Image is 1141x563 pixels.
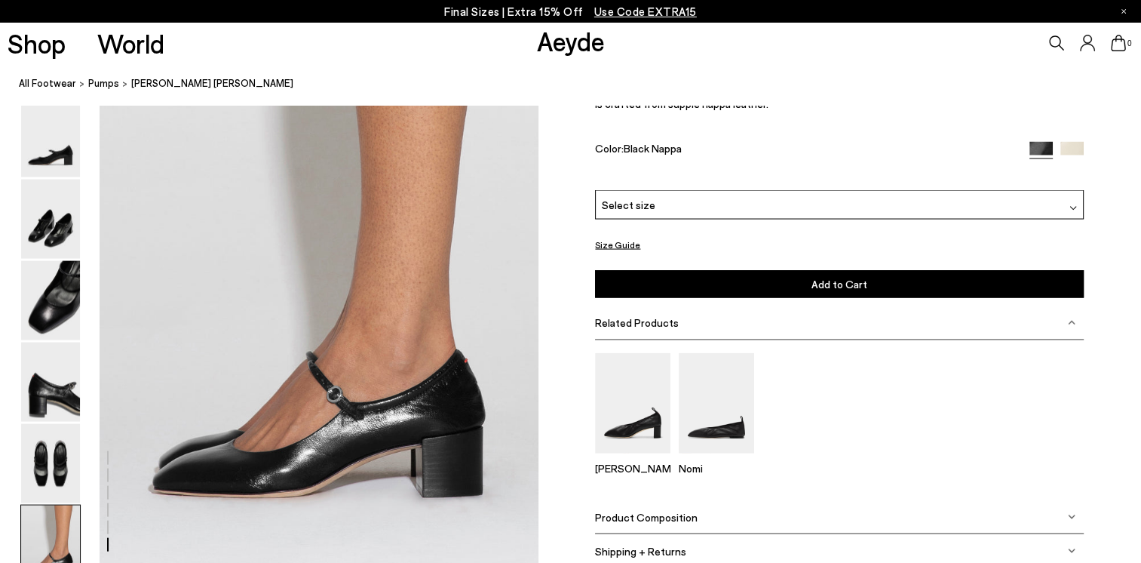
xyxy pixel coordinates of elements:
span: Related Products [595,316,679,329]
img: Aline Leather Mary-Jane Pumps - Image 5 [21,424,80,503]
nav: breadcrumb [19,63,1141,105]
div: Color: [595,142,1014,159]
span: Product Composition [595,511,698,524]
img: svg%3E [1068,514,1075,521]
img: Nomi Ruched Flats [679,353,754,454]
a: Aeyde [536,25,604,57]
a: Pumps [88,75,119,91]
img: Aline Leather Mary-Jane Pumps - Image 4 [21,343,80,422]
img: svg%3E [1068,319,1075,327]
p: Final Sizes | Extra 15% Off [444,2,697,21]
span: Shipping + Returns [595,545,686,558]
img: svg%3E [1068,548,1075,555]
img: Aline Leather Mary-Jane Pumps - Image 3 [21,261,80,340]
span: Select size [602,198,655,214]
span: Add to Cart [811,278,867,291]
a: Shop [8,30,66,57]
span: [PERSON_NAME] [PERSON_NAME] [131,75,293,91]
img: Narissa Ruched Pumps [595,353,670,454]
span: Black Nappa [624,142,682,155]
span: 0 [1126,39,1133,48]
a: 0 [1111,35,1126,51]
a: Nomi Ruched Flats Nomi [679,444,754,475]
a: All Footwear [19,75,76,91]
button: Add to Cart [595,270,1084,298]
a: World [97,30,164,57]
button: Size Guide [595,236,640,255]
a: Narissa Ruched Pumps [PERSON_NAME] [595,444,670,475]
p: [PERSON_NAME] [595,463,670,475]
span: Navigate to /collections/ss25-final-sizes [594,5,697,18]
img: Aline Leather Mary-Jane Pumps - Image 2 [21,180,80,259]
p: Nomi [679,463,754,475]
span: Pumps [88,77,119,89]
img: svg%3E [1069,205,1077,212]
img: Aline Leather Mary-Jane Pumps - Image 1 [21,98,80,177]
